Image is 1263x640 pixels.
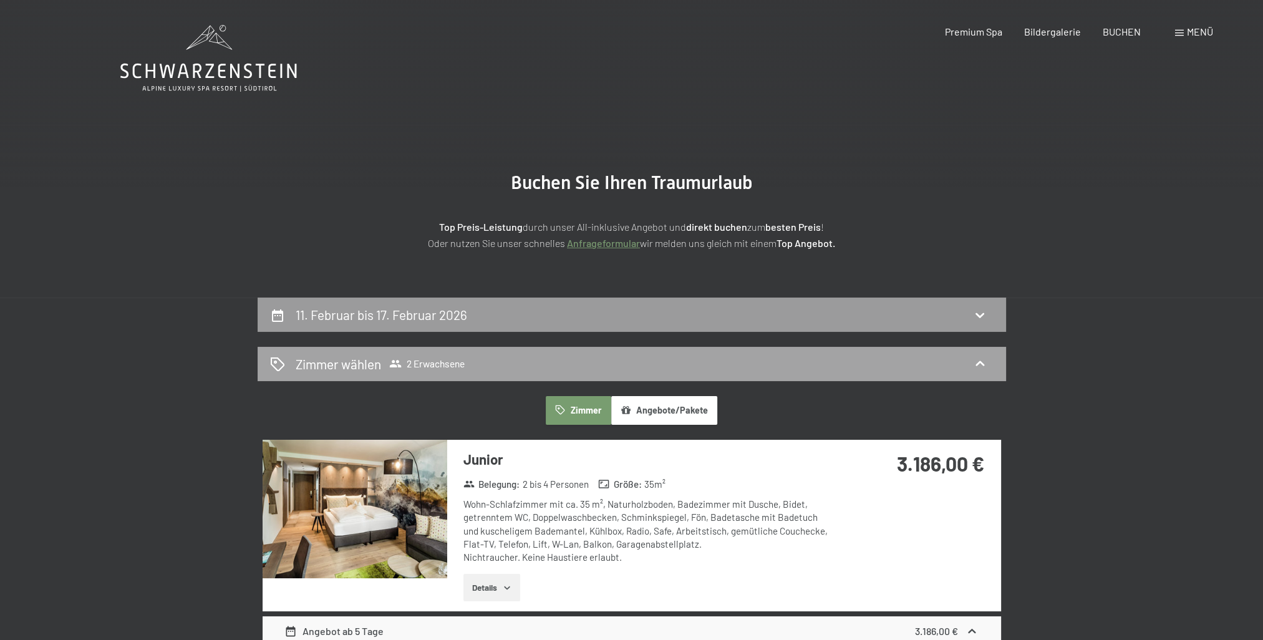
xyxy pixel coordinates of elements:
[611,396,717,425] button: Angebote/Pakete
[463,450,835,469] h3: Junior
[296,355,381,373] h2: Zimmer wählen
[777,237,835,249] strong: Top Angebot.
[1187,26,1213,37] span: Menü
[897,452,984,475] strong: 3.186,00 €
[1024,26,1081,37] a: Bildergalerie
[546,396,611,425] button: Zimmer
[296,307,467,322] h2: 11. Februar bis 17. Februar 2026
[567,237,640,249] a: Anfrageformular
[389,357,465,370] span: 2 Erwachsene
[944,26,1002,37] a: Premium Spa
[765,221,821,233] strong: besten Preis
[439,221,523,233] strong: Top Preis-Leistung
[523,478,589,491] span: 2 bis 4 Personen
[644,478,665,491] span: 35 m²
[463,498,835,564] div: Wohn-Schlafzimmer mit ca. 35 m², Naturholzboden, Badezimmer mit Dusche, Bidet, getrenntem WC, Dop...
[284,624,384,639] div: Angebot ab 5 Tage
[511,172,753,193] span: Buchen Sie Ihren Traumurlaub
[598,478,642,491] strong: Größe :
[463,478,520,491] strong: Belegung :
[263,440,447,578] img: mss_renderimg.php
[320,219,944,251] p: durch unser All-inklusive Angebot und zum ! Oder nutzen Sie unser schnelles wir melden uns gleich...
[686,221,747,233] strong: direkt buchen
[1103,26,1141,37] a: BUCHEN
[463,574,520,601] button: Details
[915,625,958,637] strong: 3.186,00 €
